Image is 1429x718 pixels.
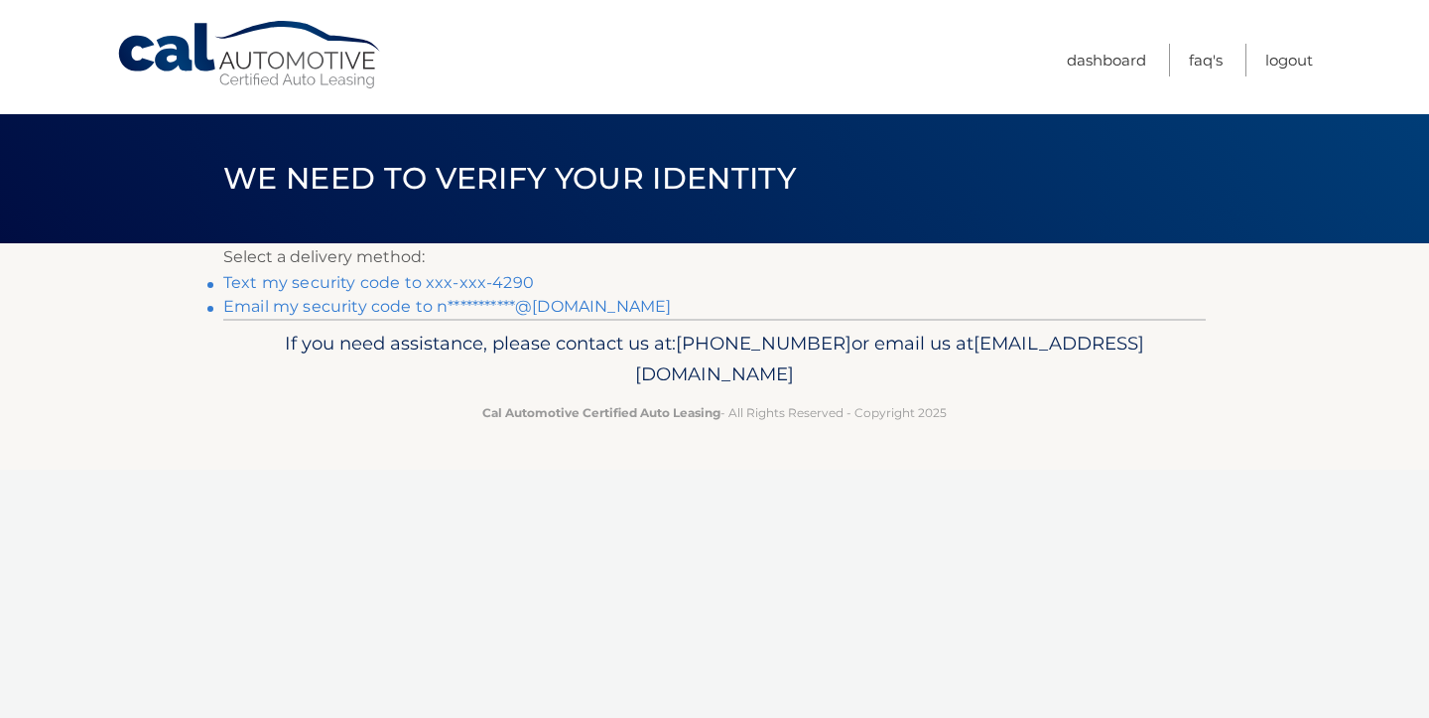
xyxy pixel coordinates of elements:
p: - All Rights Reserved - Copyright 2025 [236,402,1193,423]
a: Cal Automotive [116,20,384,90]
p: If you need assistance, please contact us at: or email us at [236,328,1193,391]
a: FAQ's [1189,44,1223,76]
a: Logout [1265,44,1313,76]
a: Text my security code to xxx-xxx-4290 [223,273,534,292]
strong: Cal Automotive Certified Auto Leasing [482,405,720,420]
p: Select a delivery method: [223,243,1206,271]
span: [PHONE_NUMBER] [676,332,851,355]
span: We need to verify your identity [223,160,796,197]
a: Dashboard [1067,44,1146,76]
